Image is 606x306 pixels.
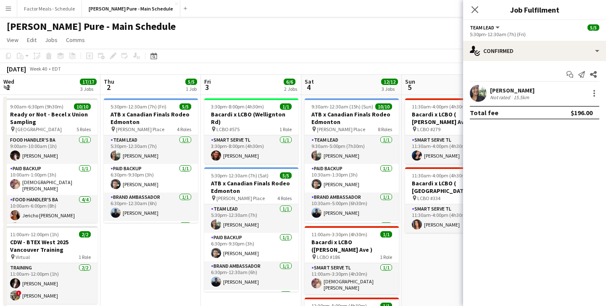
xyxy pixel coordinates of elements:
span: 1/1 [380,231,392,237]
span: Week 40 [28,66,49,72]
span: [PERSON_NAME] Place [116,126,164,132]
app-card-role: Paid Backup1/110:30am-1:30pm (3h)[PERSON_NAME] [305,164,399,193]
app-card-role: Smart Serve TL1/111:30am-4:00pm (4h30m)[PERSON_NAME] [405,135,499,164]
h3: ATB x Canadian Finals Rodeo Edmonton [305,111,399,126]
span: 2/2 [79,231,91,237]
app-card-role: Smart Serve TL1/111:00am-3:30pm (4h30m)[DEMOGRAPHIC_DATA][PERSON_NAME] [305,263,399,294]
app-card-role: Brand Ambassador1/16:30pm-12:30am (6h)[PERSON_NAME] [104,193,198,221]
div: 3 Jobs [80,86,96,92]
div: 11:30am-4:00pm (4h30m)1/1Bacardi x LCBO ( [PERSON_NAME] Ave W) LCBO #2791 RoleSmart Serve TL1/111... [405,98,499,164]
div: 1 Job [186,86,197,92]
span: 11:30am-4:00pm (4h30m) [412,172,468,179]
span: LCBO #575 [216,126,240,132]
span: 5/5 [588,24,599,31]
div: Not rated [490,94,512,100]
app-card-role: Brand Ambassador2/2 [104,221,198,262]
span: LCBO #186 [317,254,340,260]
app-card-role: Training2/211:00am-12:00pm (1h)[PERSON_NAME]![PERSON_NAME] [3,263,97,304]
span: [PERSON_NAME] Place [317,126,365,132]
span: 9:30am-12:30am (15h) (Sun) [311,103,373,110]
span: 1 Role [279,126,292,132]
h3: Bacardi x LCBO ([PERSON_NAME] Ave ) [305,238,399,253]
span: 5/5 [185,79,197,85]
span: 3:30pm-8:00pm (4h30m) [211,103,264,110]
h1: [PERSON_NAME] Pure - Main Schedule [7,20,176,33]
span: Comms [66,36,85,44]
app-job-card: 9:00am-6:30pm (9h30m)10/10Ready or Not - Becel x Union Sampling [GEOGRAPHIC_DATA]5 RolesFood Hand... [3,98,97,223]
app-job-card: 11:30am-4:00pm (4h30m)1/1Bacardi x LCBO ( [GEOGRAPHIC_DATA]) LCBO #3341 RoleSmart Serve TL1/111:3... [405,167,499,233]
button: Factor Meals - Schedule [17,0,82,17]
span: 8 Roles [378,126,392,132]
div: EDT [52,66,61,72]
h3: CDW - BTEX West 2025 Vancouver Training [3,238,97,253]
span: 9:00am-6:30pm (9h30m) [10,103,63,110]
span: 12/12 [381,79,398,85]
div: 15.5km [512,94,531,100]
h3: Bacardi x LCBO ( [PERSON_NAME] Ave W) [405,111,499,126]
span: Fri [204,78,211,85]
span: 11:30am-4:00pm (4h30m) [412,103,468,110]
div: [DATE] [7,65,26,73]
span: 11:00am-3:30pm (4h30m) [311,231,367,237]
h3: Ready or Not - Becel x Union Sampling [3,111,97,126]
span: 6/6 [284,79,295,85]
span: ! [16,290,21,295]
h3: Bacardi x LCBO (Wellignton Rd) [204,111,298,126]
span: 4 [303,82,314,92]
span: 1/1 [280,103,292,110]
span: 1 [2,82,14,92]
app-card-role: Paid Backup1/16:30pm-9:30pm (3h)[PERSON_NAME] [104,164,198,193]
div: 3 Jobs [382,86,398,92]
a: Edit [24,34,40,45]
div: 11:00am-3:30pm (4h30m)1/1Bacardi x LCBO ([PERSON_NAME] Ave ) LCBO #1861 RoleSmart Serve TL1/111:0... [305,226,399,294]
app-card-role: Team Lead1/19:30am-5:00pm (7h30m)[PERSON_NAME] [305,135,399,164]
app-job-card: 3:30pm-8:00pm (4h30m)1/1Bacardi x LCBO (Wellignton Rd) LCBO #5751 RoleSmart Serve TL1/13:30pm-8:0... [204,98,298,164]
div: 5:30pm-12:30am (7h) (Fri) [470,31,599,37]
span: LCBO #334 [417,195,440,201]
app-card-role: Brand Ambassador1/110:30am-5:00pm (6h30m)[PERSON_NAME] [305,193,399,221]
h3: Bacardi x LCBO ( [GEOGRAPHIC_DATA]) [405,179,499,195]
app-card-role: Paid Backup1/110:00am-1:00pm (3h)[DEMOGRAPHIC_DATA][PERSON_NAME] [3,164,97,195]
app-job-card: 11:00am-12:00pm (1h)2/2CDW - BTEX West 2025 Vancouver Training Virtual1 RoleTraining2/211:00am-12... [3,226,97,304]
div: Confirmed [463,41,606,61]
div: [PERSON_NAME] [490,87,535,94]
span: 5 Roles [76,126,91,132]
app-card-role: Food Handler's BA1/19:00am-10:00am (1h)[PERSON_NAME] [3,135,97,164]
app-card-role: Smart Serve TL1/111:30am-4:00pm (4h30m)[PERSON_NAME] [405,204,499,233]
div: $196.00 [571,108,593,117]
button: Team Lead [470,24,501,31]
span: LCBO #279 [417,126,440,132]
app-card-role: Brand Ambassador2/2 [305,221,399,262]
span: Virtual [16,254,30,260]
span: 2 [103,82,114,92]
span: 11:00am-12:00pm (1h) [10,231,59,237]
span: [PERSON_NAME] Place [216,195,265,201]
span: Sun [405,78,415,85]
span: 5:30pm-12:30am (7h) (Sat) [211,172,269,179]
span: Team Lead [470,24,494,31]
app-card-role: Brand Ambassador1/16:30pm-12:30am (6h)[PERSON_NAME] [204,261,298,290]
div: Total fee [470,108,498,117]
span: Jobs [45,36,58,44]
span: Sat [305,78,314,85]
h3: Job Fulfilment [463,4,606,15]
span: Edit [27,36,37,44]
span: Wed [3,78,14,85]
app-card-role: Food Handler's BA4/410:00am-6:00pm (8h)Jericho [PERSON_NAME] [3,195,97,260]
app-card-role: Paid Backup1/16:30pm-9:30pm (3h)[PERSON_NAME] [204,233,298,261]
span: 5 [404,82,415,92]
span: 10/10 [375,103,392,110]
app-job-card: 5:30pm-12:30am (7h) (Fri)5/5ATB x Canadian Finals Rodeo Edmonton [PERSON_NAME] Place4 RolesTeam L... [104,98,198,223]
span: 1 Role [380,254,392,260]
h3: ATB x Canadian Finals Rodeo Edmonton [204,179,298,195]
app-job-card: 5:30pm-12:30am (7h) (Sat)5/5ATB x Canadian Finals Rodeo Edmonton [PERSON_NAME] Place4 RolesTeam L... [204,167,298,292]
span: 5/5 [179,103,191,110]
app-job-card: 9:30am-12:30am (15h) (Sun)10/10ATB x Canadian Finals Rodeo Edmonton [PERSON_NAME] Place8 RolesTea... [305,98,399,223]
span: 17/17 [80,79,97,85]
span: 4 Roles [277,195,292,201]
